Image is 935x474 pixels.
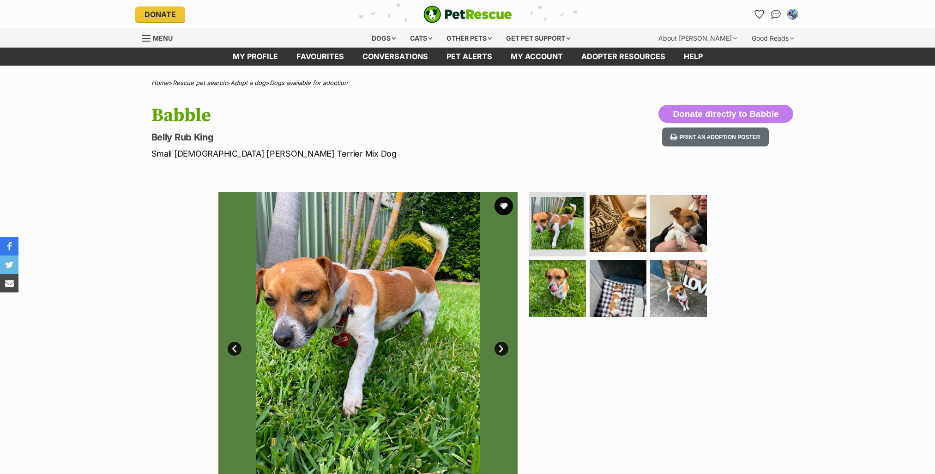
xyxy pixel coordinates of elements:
a: Adopter resources [572,48,675,66]
img: chat-41dd97257d64d25036548639549fe6c8038ab92f7586957e7f3b1b290dea8141.svg [771,10,781,19]
img: Photo of Babble [590,260,646,317]
a: Next [495,342,508,356]
div: Other pets [440,29,498,48]
a: Pet alerts [437,48,501,66]
img: Photo of Babble [650,195,707,252]
a: Home [151,79,169,86]
img: Photo of Babble [590,195,646,252]
a: Prev [228,342,241,356]
div: Get pet support [500,29,577,48]
button: Donate directly to Babble [658,105,793,123]
p: Belly Rub King [151,131,542,144]
img: Photo of Babble [531,197,584,249]
a: Adopt a dog [230,79,265,86]
a: Menu [142,29,179,46]
a: Dogs available for adoption [270,79,348,86]
div: Good Reads [745,29,800,48]
a: conversations [353,48,437,66]
a: Rescue pet search [173,79,226,86]
div: Cats [404,29,439,48]
a: Donate [135,6,185,22]
img: Jean-Marc Annonier profile pic [788,10,797,19]
a: Help [675,48,712,66]
button: My account [785,7,800,22]
div: About [PERSON_NAME] [652,29,743,48]
img: logo-e224e6f780fb5917bec1dbf3a21bbac754714ae5b6737aabdf751b685950b380.svg [423,6,512,23]
ul: Account quick links [752,7,800,22]
img: Photo of Babble [529,260,586,317]
a: Favourites [752,7,767,22]
a: My account [501,48,572,66]
a: PetRescue [423,6,512,23]
button: Print an adoption poster [662,128,768,146]
div: > > > [128,79,807,86]
div: Dogs [365,29,402,48]
a: Favourites [287,48,353,66]
button: favourite [495,197,513,215]
span: Menu [153,34,173,42]
h1: Babble [151,105,542,126]
p: Small [DEMOGRAPHIC_DATA] [PERSON_NAME] Terrier Mix Dog [151,147,542,160]
a: My profile [223,48,287,66]
a: Conversations [769,7,784,22]
img: Photo of Babble [650,260,707,317]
